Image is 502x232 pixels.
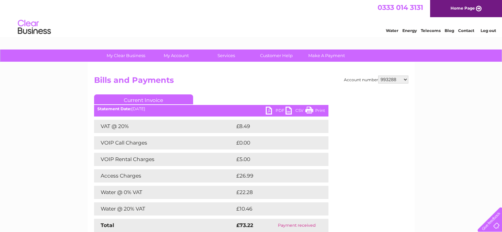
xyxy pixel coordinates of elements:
b: Statement Date: [97,106,131,111]
td: Access Charges [94,169,235,182]
a: My Account [149,50,203,62]
a: Blog [445,28,454,33]
td: Water @ 20% VAT [94,202,235,215]
td: VAT @ 20% [94,120,235,133]
a: Customer Help [249,50,304,62]
td: VOIP Rental Charges [94,153,235,166]
strong: £73.22 [236,222,253,228]
div: [DATE] [94,107,328,111]
td: VOIP Call Charges [94,136,235,149]
a: My Clear Business [99,50,153,62]
td: £0.00 [235,136,313,149]
a: Log out [480,28,496,33]
a: PDF [266,107,285,116]
strong: Total [101,222,114,228]
td: £10.46 [235,202,315,215]
a: CSV [285,107,305,116]
a: Contact [458,28,474,33]
td: Water @ 0% VAT [94,186,235,199]
a: Energy [402,28,417,33]
td: £26.99 [235,169,316,182]
td: Payment received [265,219,328,232]
td: £22.28 [235,186,315,199]
td: £5.00 [235,153,313,166]
a: Water [386,28,398,33]
a: Print [305,107,325,116]
a: Make A Payment [299,50,354,62]
td: £8.49 [235,120,313,133]
a: Services [199,50,253,62]
div: Clear Business is a trading name of Verastar Limited (registered in [GEOGRAPHIC_DATA] No. 3667643... [95,4,407,32]
h2: Bills and Payments [94,76,408,88]
a: Telecoms [421,28,441,33]
img: logo.png [17,17,51,37]
div: Account number [344,76,408,83]
a: Current Invoice [94,94,193,104]
a: 0333 014 3131 [378,3,423,12]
